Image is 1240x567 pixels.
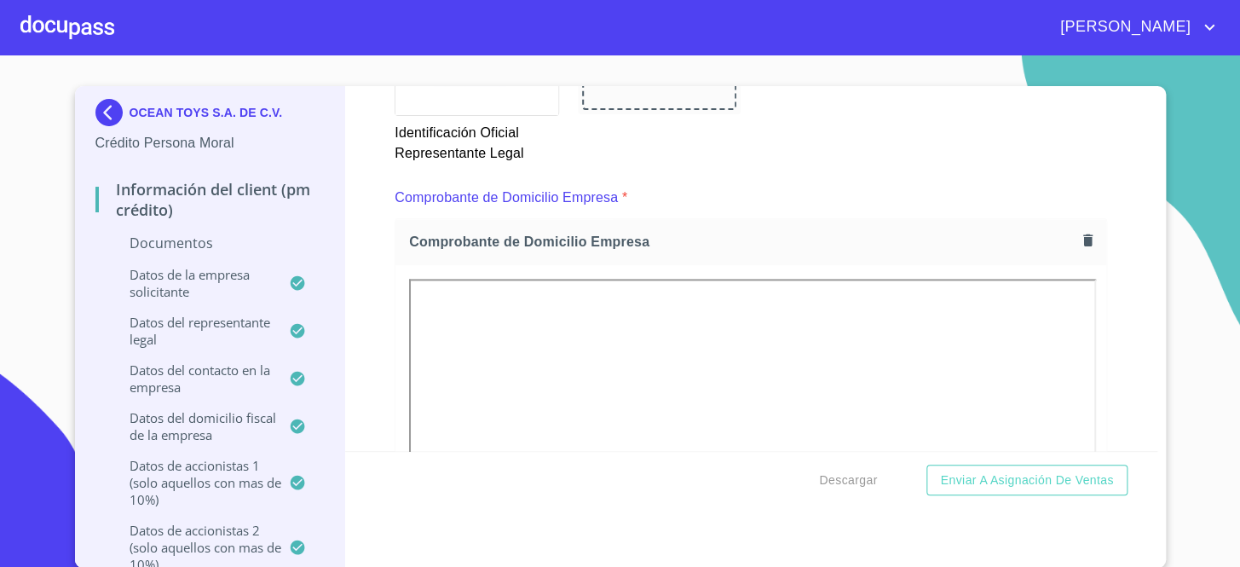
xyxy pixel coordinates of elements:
p: Datos del contacto en la empresa [95,362,290,396]
p: Información del Client (PM crédito) [95,179,325,220]
button: Descargar [812,465,884,496]
span: Comprobante de Domicilio Empresa [409,233,1076,251]
p: Datos del representante legal [95,314,290,348]
span: Enviar a Asignación de Ventas [940,470,1113,491]
p: Datos del domicilio fiscal de la empresa [95,409,290,443]
p: Documentos [95,234,325,252]
p: Datos de accionistas 1 (solo aquellos con mas de 10%) [95,457,290,508]
button: account of current user [1047,14,1220,41]
p: Datos de la empresa solicitante [95,266,290,300]
p: Comprobante de Domicilio Empresa [395,188,618,208]
div: OCEAN TOYS S.A. DE C.V. [95,99,325,133]
p: Crédito Persona Moral [95,133,325,153]
p: Identificación Oficial Representante Legal [395,116,557,164]
img: Docupass spot blue [95,99,130,126]
span: Descargar [819,470,877,491]
button: Enviar a Asignación de Ventas [926,465,1127,496]
span: [PERSON_NAME] [1047,14,1199,41]
p: OCEAN TOYS S.A. DE C.V. [130,106,283,119]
